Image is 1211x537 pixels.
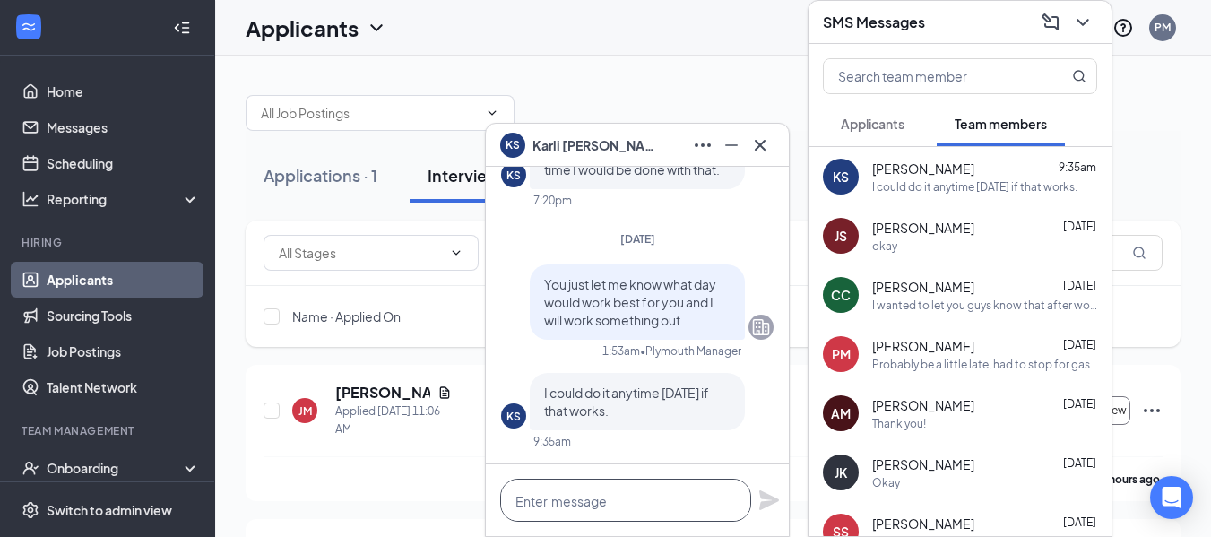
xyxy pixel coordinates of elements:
span: Karli [PERSON_NAME] [532,135,658,155]
svg: ChevronDown [449,246,463,260]
svg: Settings [22,501,39,519]
button: ComposeMessage [1036,8,1065,37]
span: 9:35am [1059,160,1096,174]
svg: Collapse [173,19,191,37]
span: [DATE] [620,232,655,246]
span: [PERSON_NAME] [872,455,974,473]
span: [DATE] [1063,220,1096,233]
div: Okay [872,475,900,490]
span: Team members [955,116,1047,132]
div: KS [506,409,521,424]
h3: SMS Messages [823,13,925,32]
span: You just let me know what day would work best for you and I will work something out [544,276,716,328]
span: Name · Applied On [292,307,401,325]
svg: Minimize [721,134,742,156]
div: okay [872,238,897,254]
div: 7:20pm [533,193,572,208]
svg: ComposeMessage [1040,12,1061,33]
div: I could do it anytime [DATE] if that works. [872,179,1077,195]
svg: UserCheck [22,459,39,477]
span: • Plymouth Manager [640,343,741,359]
div: KS [506,168,521,183]
div: CC [831,286,851,304]
svg: WorkstreamLogo [20,18,38,36]
svg: Analysis [22,190,39,208]
svg: ChevronDown [485,106,499,120]
span: I could do it anytime [DATE] if that works. [544,385,709,419]
span: [PERSON_NAME] [872,219,974,237]
div: Hiring [22,235,196,250]
button: Minimize [717,131,746,160]
b: 12 hours ago [1094,472,1160,486]
svg: Company [750,316,772,338]
span: [PERSON_NAME] [872,160,974,178]
svg: ChevronDown [366,17,387,39]
a: Job Postings [47,333,200,369]
div: JM [298,403,312,419]
h1: Applicants [246,13,359,43]
a: Scheduling [47,145,200,181]
a: Messages [47,109,200,145]
div: Thank you! [872,416,926,431]
svg: MagnifyingGlass [1132,246,1146,260]
div: PM [1155,20,1171,35]
a: Talent Network [47,369,200,405]
svg: QuestionInfo [1112,17,1134,39]
div: JS [835,227,847,245]
div: Open Intercom Messenger [1150,476,1193,519]
button: Ellipses [688,131,717,160]
button: Cross [746,131,774,160]
span: Applicants [841,116,904,132]
div: AM [831,404,851,422]
div: KS [833,168,849,186]
div: Reporting [47,190,201,208]
a: Applicants [47,262,200,298]
span: [PERSON_NAME] [872,337,974,355]
div: Applications · 1 [264,164,377,186]
div: Applied [DATE] 11:06 AM [335,403,452,438]
div: PM [832,345,851,363]
a: Home [47,74,200,109]
a: Sourcing Tools [47,298,200,333]
svg: Plane [758,489,780,511]
svg: Cross [749,134,771,156]
span: [PERSON_NAME] [872,515,974,533]
span: [PERSON_NAME] [872,278,974,296]
span: [DATE] [1063,338,1096,351]
span: [DATE] [1063,456,1096,470]
svg: Document [437,385,452,400]
div: Onboarding [47,459,185,477]
input: All Stages [279,243,442,263]
div: JK [835,463,847,481]
div: Team Management [22,423,196,438]
div: Switch to admin view [47,501,172,519]
h5: [PERSON_NAME] [335,383,430,403]
span: [DATE] [1063,279,1096,292]
div: I wanted to let you guys know that after work [DATE] I interviewed for another position, and I ha... [872,298,1097,313]
div: Probably be a little late, had to stop for gas [872,357,1090,372]
svg: Ellipses [692,134,714,156]
svg: ChevronDown [1072,12,1094,33]
svg: MagnifyingGlass [1072,69,1086,83]
div: Interviews · 27 [428,164,538,186]
input: All Job Postings [261,103,478,123]
div: 1:53am [602,343,640,359]
span: [DATE] [1063,397,1096,411]
div: 9:35am [533,434,571,449]
svg: Ellipses [1141,400,1163,421]
span: [PERSON_NAME] [872,396,974,414]
input: Search team member [824,59,1036,93]
span: [DATE] [1063,515,1096,529]
button: ChevronDown [1068,8,1097,37]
